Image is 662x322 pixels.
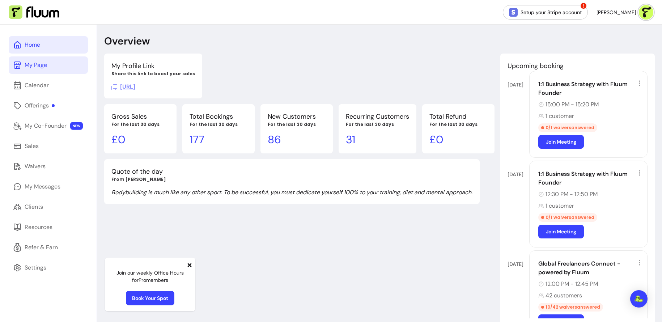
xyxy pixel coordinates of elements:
[111,83,135,90] span: Click to copy
[9,97,88,114] a: Offerings
[597,9,636,16] span: [PERSON_NAME]
[9,239,88,256] a: Refer & Earn
[190,133,247,146] p: 177
[70,122,83,130] span: NEW
[9,137,88,155] a: Sales
[429,122,487,127] p: For the last 30 days
[538,100,643,109] div: 15:00 PM - 15:20 PM
[538,213,597,222] div: 0 / 1 waivers answered
[508,260,529,268] div: [DATE]
[111,122,169,127] p: For the last 30 days
[111,133,169,146] p: £ 0
[9,5,59,19] img: Fluum Logo
[25,243,58,252] div: Refer & Earn
[509,8,518,17] img: Stripe Icon
[9,77,88,94] a: Calendar
[190,122,247,127] p: For the last 30 days
[268,122,326,127] p: For the last 30 days
[111,71,195,77] p: Share this link to boost your sales
[9,117,88,135] a: My Co-Founder NEW
[111,269,190,284] p: Join our weekly Office Hours for Pro members
[25,142,39,151] div: Sales
[9,56,88,74] a: My Page
[25,61,47,69] div: My Page
[538,259,643,277] div: Global Freelancers Connect - powered by Fluum
[346,133,409,146] p: 31
[190,111,247,122] p: Total Bookings
[25,81,49,90] div: Calendar
[9,198,88,216] a: Clients
[538,303,603,312] div: 10 / 42 waivers answered
[580,2,587,9] span: !
[111,111,169,122] p: Gross Sales
[597,5,653,20] button: avatar[PERSON_NAME]
[126,291,174,305] a: Book Your Spot
[429,133,487,146] p: £ 0
[538,190,643,199] div: 12:30 PM - 12:50 PM
[538,170,643,187] div: 1:1 Business Strategy with Fluum Founder
[111,177,472,182] p: From [PERSON_NAME]
[268,111,326,122] p: New Customers
[268,133,326,146] p: 86
[9,259,88,276] a: Settings
[25,122,67,130] div: My Co-Founder
[111,188,472,197] p: Bodybuilding is much like any other sport. To be successful, you must dedicate yourself 100% to y...
[429,111,487,122] p: Total Refund
[538,135,584,149] a: Join Meeting
[9,158,88,175] a: Waivers
[538,280,643,288] div: 12:00 PM - 12:45 PM
[25,162,46,171] div: Waivers
[111,61,195,71] p: My Profile Link
[25,223,52,232] div: Resources
[9,219,88,236] a: Resources
[538,112,643,120] div: 1 customer
[630,290,648,308] div: Open Intercom Messenger
[639,5,653,20] img: avatar
[538,123,597,132] div: 0 / 1 waivers answered
[25,263,46,272] div: Settings
[503,5,588,20] a: Setup your Stripe account
[9,36,88,54] a: Home
[538,202,643,210] div: 1 customer
[111,166,472,177] p: Quote of the day
[104,35,150,48] p: Overview
[538,225,584,238] a: Join Meeting
[25,203,43,211] div: Clients
[25,41,40,49] div: Home
[508,81,529,88] div: [DATE]
[346,111,409,122] p: Recurring Customers
[25,101,55,110] div: Offerings
[346,122,409,127] p: For the last 30 days
[538,291,643,300] div: 42 customers
[25,182,60,191] div: My Messages
[538,80,643,97] div: 1:1 Business Strategy with Fluum Founder
[9,178,88,195] a: My Messages
[508,61,648,71] p: Upcoming booking
[508,171,529,178] div: [DATE]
